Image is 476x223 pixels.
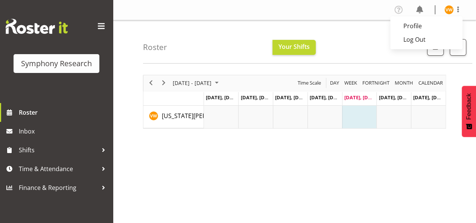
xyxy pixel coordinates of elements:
[344,78,358,88] span: Week
[143,106,204,128] td: Virginia Wheeler resource
[144,75,157,91] div: previous period
[465,93,472,120] span: Feedback
[19,107,109,118] span: Roster
[21,58,92,69] div: Symphony Research
[394,78,415,88] button: Timeline Month
[390,33,462,46] a: Log Out
[329,78,340,88] span: Day
[379,94,413,101] span: [DATE], [DATE]
[344,94,379,101] span: [DATE], [DATE]
[418,78,444,88] span: calendar
[159,78,169,88] button: Next
[172,78,222,88] button: August 2025
[361,78,391,88] button: Fortnight
[343,78,359,88] button: Timeline Week
[297,78,322,88] span: Time Scale
[170,75,223,91] div: August 18 - 24, 2025
[143,43,167,52] h4: Roster
[146,78,156,88] button: Previous
[143,75,446,129] div: Timeline Week of August 22, 2025
[275,94,309,101] span: [DATE], [DATE]
[272,40,316,55] button: Your Shifts
[417,78,444,88] button: Month
[394,78,414,88] span: Month
[19,163,98,174] span: Time & Attendance
[162,111,240,120] a: [US_STATE][PERSON_NAME]
[240,94,275,101] span: [DATE], [DATE]
[329,78,341,88] button: Timeline Day
[413,94,447,101] span: [DATE], [DATE]
[206,94,240,101] span: [DATE], [DATE]
[6,19,68,34] img: Rosterit website logo
[444,5,453,14] img: virginia-wheeler11875.jpg
[19,144,98,156] span: Shifts
[157,75,170,91] div: next period
[162,112,240,120] span: [US_STATE][PERSON_NAME]
[278,42,310,51] span: Your Shifts
[204,106,446,128] table: Timeline Week of August 22, 2025
[172,78,212,88] span: [DATE] - [DATE]
[19,182,98,193] span: Finance & Reporting
[297,78,322,88] button: Time Scale
[462,86,476,137] button: Feedback - Show survey
[310,94,344,101] span: [DATE], [DATE]
[19,126,109,137] span: Inbox
[390,19,462,33] a: Profile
